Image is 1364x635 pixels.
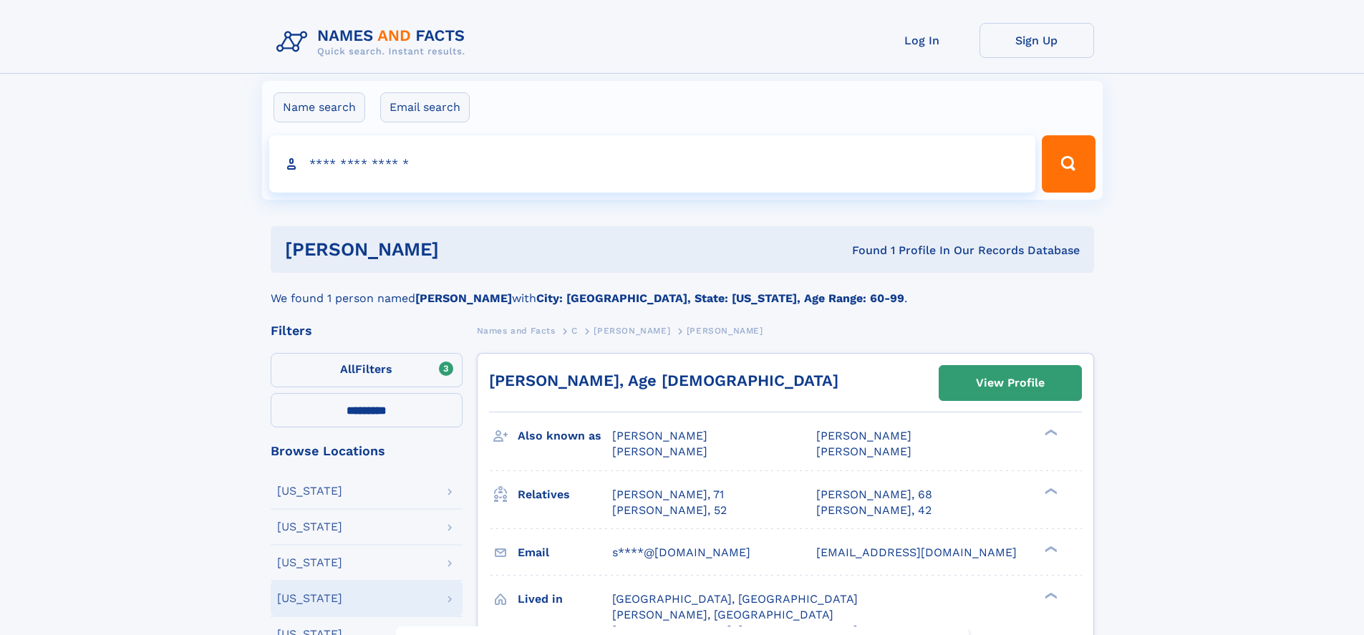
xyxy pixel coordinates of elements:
[1041,544,1058,553] div: ❯
[816,487,932,503] a: [PERSON_NAME], 68
[612,445,707,458] span: [PERSON_NAME]
[612,608,833,621] span: [PERSON_NAME], [GEOGRAPHIC_DATA]
[865,23,980,58] a: Log In
[285,241,646,258] h1: [PERSON_NAME]
[816,445,911,458] span: [PERSON_NAME]
[571,326,578,336] span: C
[271,353,463,387] label: Filters
[271,445,463,457] div: Browse Locations
[271,273,1094,307] div: We found 1 person named with .
[1042,135,1095,193] button: Search Button
[939,366,1081,400] a: View Profile
[271,23,477,62] img: Logo Names and Facts
[816,503,932,518] a: [PERSON_NAME], 42
[687,326,763,336] span: [PERSON_NAME]
[477,321,556,339] a: Names and Facts
[415,291,512,305] b: [PERSON_NAME]
[277,521,342,533] div: [US_STATE]
[518,541,612,565] h3: Email
[340,362,355,376] span: All
[816,546,1017,559] span: [EMAIL_ADDRESS][DOMAIN_NAME]
[277,557,342,568] div: [US_STATE]
[380,92,470,122] label: Email search
[271,324,463,337] div: Filters
[1041,591,1058,600] div: ❯
[976,367,1045,399] div: View Profile
[612,487,724,503] a: [PERSON_NAME], 71
[518,424,612,448] h3: Also known as
[571,321,578,339] a: C
[816,429,911,442] span: [PERSON_NAME]
[518,587,612,611] h3: Lived in
[489,372,838,389] a: [PERSON_NAME], Age [DEMOGRAPHIC_DATA]
[612,429,707,442] span: [PERSON_NAME]
[269,135,1036,193] input: search input
[980,23,1094,58] a: Sign Up
[518,483,612,507] h3: Relatives
[277,593,342,604] div: [US_STATE]
[536,291,904,305] b: City: [GEOGRAPHIC_DATA], State: [US_STATE], Age Range: 60-99
[1041,428,1058,437] div: ❯
[277,485,342,497] div: [US_STATE]
[612,592,858,606] span: [GEOGRAPHIC_DATA], [GEOGRAPHIC_DATA]
[594,321,670,339] a: [PERSON_NAME]
[594,326,670,336] span: [PERSON_NAME]
[274,92,365,122] label: Name search
[612,503,727,518] a: [PERSON_NAME], 52
[645,243,1080,258] div: Found 1 Profile In Our Records Database
[1041,486,1058,495] div: ❯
